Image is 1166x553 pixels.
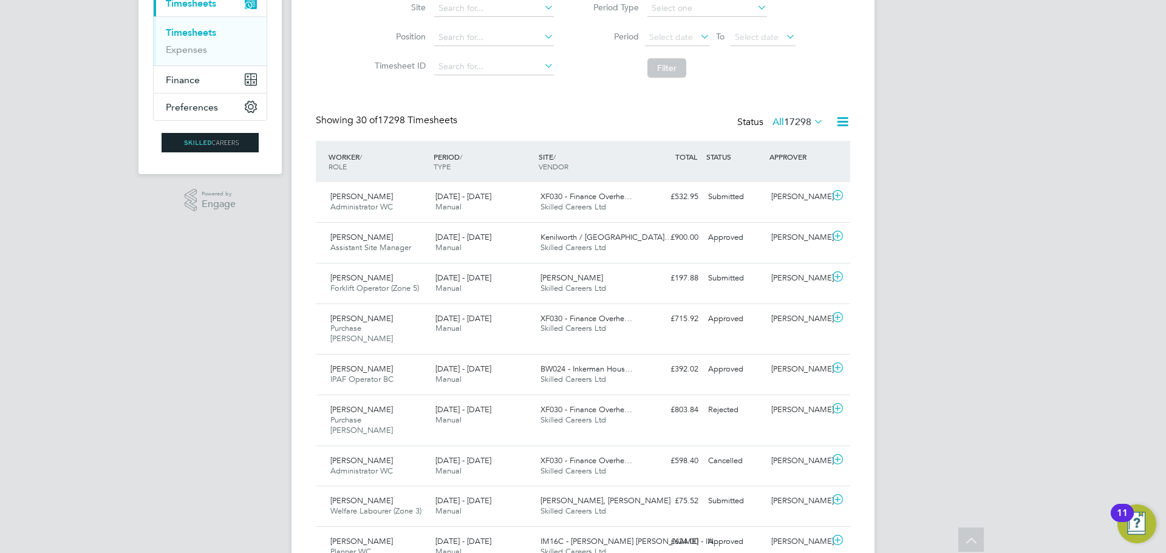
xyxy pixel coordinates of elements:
span: TOTAL [675,152,697,161]
div: £197.88 [640,268,703,288]
div: Status [737,114,826,131]
span: IPAF Operator BC [330,374,394,384]
span: Skilled Careers Ltd [540,374,606,384]
span: [PERSON_NAME] [330,495,393,506]
span: Administrator WC [330,466,393,476]
span: [DATE] - [DATE] [435,536,491,546]
span: Kenilworth / [GEOGRAPHIC_DATA]… [540,232,672,242]
span: [DATE] - [DATE] [435,232,491,242]
span: Forklift Operator (Zone 5) [330,283,419,293]
div: WORKER [326,146,431,177]
div: STATUS [703,146,766,168]
span: Skilled Careers Ltd [540,415,606,425]
div: Timesheets [154,16,267,66]
span: Assistant Site Manager [330,242,411,253]
span: Purchase [PERSON_NAME] [330,415,393,435]
span: Skilled Careers Ltd [540,242,606,253]
span: [DATE] - [DATE] [435,364,491,374]
div: £900.00 [640,228,703,248]
span: XF030 - Finance Overhe… [540,191,632,202]
span: Skilled Careers Ltd [540,283,606,293]
span: Select date [649,32,693,42]
span: [PERSON_NAME] [330,404,393,415]
span: ROLE [329,161,347,171]
div: Submitted [703,491,766,511]
div: [PERSON_NAME] [766,228,830,248]
span: Welfare Labourer (Zone 3) [330,506,421,516]
span: Manual [435,506,462,516]
span: / [360,152,362,161]
span: XF030 - Finance Overhe… [540,404,632,415]
span: Manual [435,374,462,384]
span: Manual [435,466,462,476]
span: [DATE] - [DATE] [435,404,491,415]
div: Submitted [703,268,766,288]
a: Expenses [166,44,207,55]
span: 17298 Timesheets [356,114,457,126]
span: Manual [435,242,462,253]
div: Cancelled [703,451,766,471]
span: To [712,29,728,44]
span: / [460,152,462,161]
span: [DATE] - [DATE] [435,273,491,283]
div: £75.52 [640,491,703,511]
span: BW024 - Inkerman Hous… [540,364,633,374]
span: [DATE] - [DATE] [435,313,491,324]
span: [PERSON_NAME] [330,191,393,202]
span: [DATE] - [DATE] [435,191,491,202]
span: [PERSON_NAME] [330,455,393,466]
input: Search for... [434,29,554,46]
span: Select date [735,32,779,42]
span: [PERSON_NAME] [330,364,393,374]
span: Finance [166,74,200,86]
img: skilledcareers-logo-retina.png [162,133,259,152]
span: Preferences [166,101,218,113]
div: £715.92 [640,309,703,329]
div: 11 [1117,513,1128,529]
span: TYPE [434,161,451,171]
div: [PERSON_NAME] [766,359,830,379]
span: Manual [435,202,462,212]
div: APPROVER [766,146,830,168]
div: Approved [703,359,766,379]
div: £598.40 [640,451,703,471]
div: [PERSON_NAME] [766,268,830,288]
label: All [772,116,823,128]
label: Position [371,31,426,42]
button: Finance [154,66,267,93]
span: Engage [202,199,236,209]
div: Showing [316,114,460,127]
span: [PERSON_NAME] [540,273,603,283]
span: 30 of [356,114,378,126]
span: [PERSON_NAME], [PERSON_NAME] [540,495,670,506]
button: Open Resource Center, 11 new notifications [1117,504,1156,543]
div: [PERSON_NAME] [766,309,830,329]
span: Manual [435,415,462,425]
span: Manual [435,323,462,333]
span: XF030 - Finance Overhe… [540,313,632,324]
span: Powered by [202,189,236,199]
span: Administrator WC [330,202,393,212]
div: [PERSON_NAME] [766,491,830,511]
div: Approved [703,228,766,248]
span: Manual [435,283,462,293]
span: Purchase [PERSON_NAME] [330,323,393,344]
input: Search for... [434,58,554,75]
span: Skilled Careers Ltd [540,506,606,516]
div: PERIOD [431,146,536,177]
span: / [553,152,556,161]
span: IM16C - [PERSON_NAME] [PERSON_NAME] - IN… [540,536,721,546]
button: Preferences [154,93,267,120]
div: [PERSON_NAME] [766,451,830,471]
label: Period [584,31,639,42]
span: [PERSON_NAME] [330,536,393,546]
div: Approved [703,309,766,329]
label: Timesheet ID [371,60,426,71]
div: £392.02 [640,359,703,379]
span: [PERSON_NAME] [330,313,393,324]
div: Approved [703,532,766,552]
span: [PERSON_NAME] [330,232,393,242]
a: Timesheets [166,27,216,38]
div: SITE [536,146,641,177]
div: £803.84 [640,400,703,420]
